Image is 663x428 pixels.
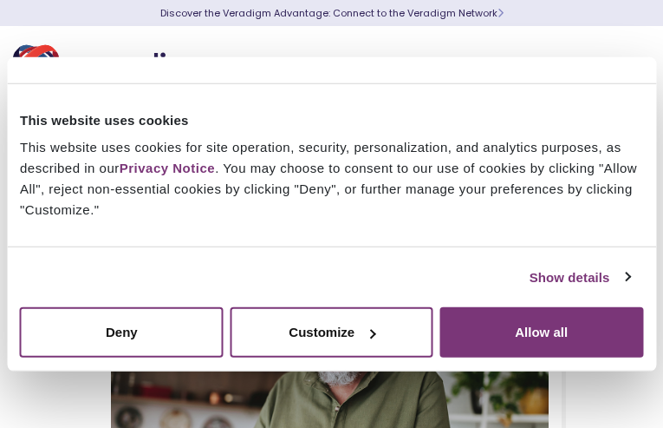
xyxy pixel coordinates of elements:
a: Show details [530,267,630,287]
button: Allow all [439,307,643,358]
a: Discover the Veradigm Advantage: Connect to the Veradigm NetworkLearn More [160,6,504,20]
button: Customize [230,307,433,358]
a: Privacy Notice [120,161,215,175]
div: This website uses cookies [20,109,643,130]
button: Toggle Navigation Menu [611,45,637,90]
img: Veradigm logo [13,39,221,96]
div: This website uses cookies for site operation, security, personalization, and analytics purposes, ... [20,137,643,221]
span: Learn More [497,6,504,20]
button: Deny [20,307,224,358]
